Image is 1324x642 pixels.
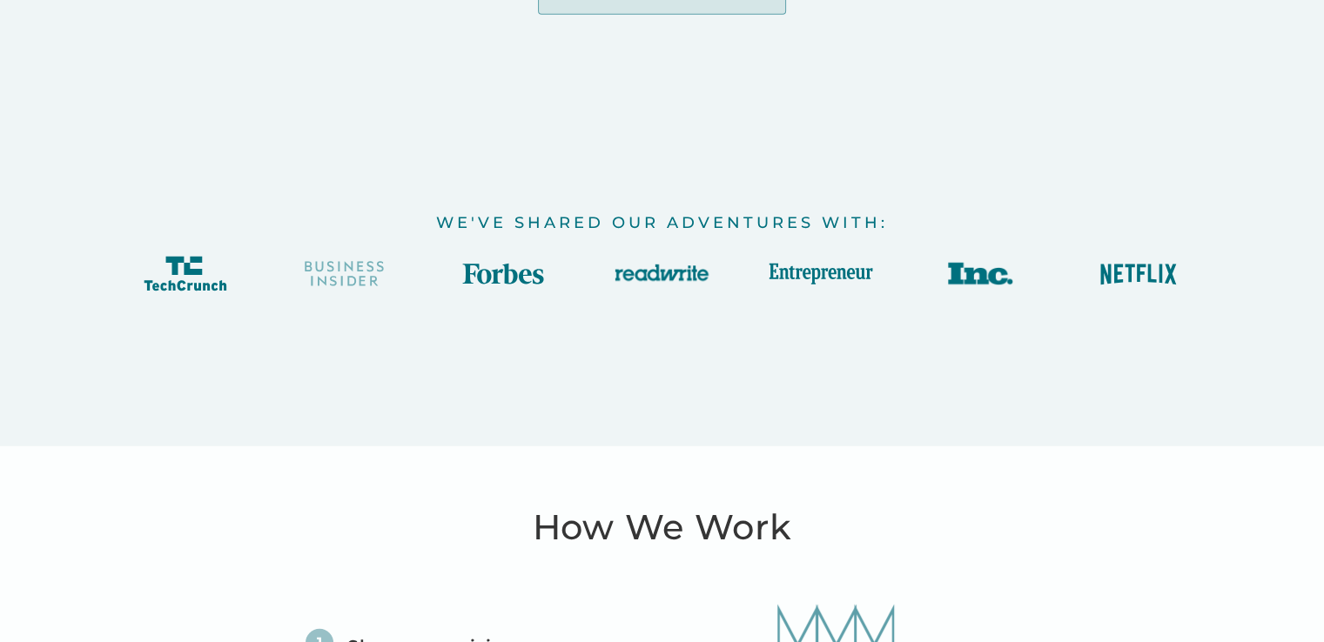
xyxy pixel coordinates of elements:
img: Inc logo [928,251,1032,297]
img: Entrepreneur logo [769,251,873,297]
h2: How We Work [533,499,792,555]
h3: We've Shared Our Adventures With: [436,213,888,233]
img: business insider logo [292,251,396,297]
img: Readwrite logo [609,251,714,297]
img: Netflix logo [1086,251,1191,297]
img: techcrunch logo [133,251,238,297]
img: forbes logo [451,251,555,297]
